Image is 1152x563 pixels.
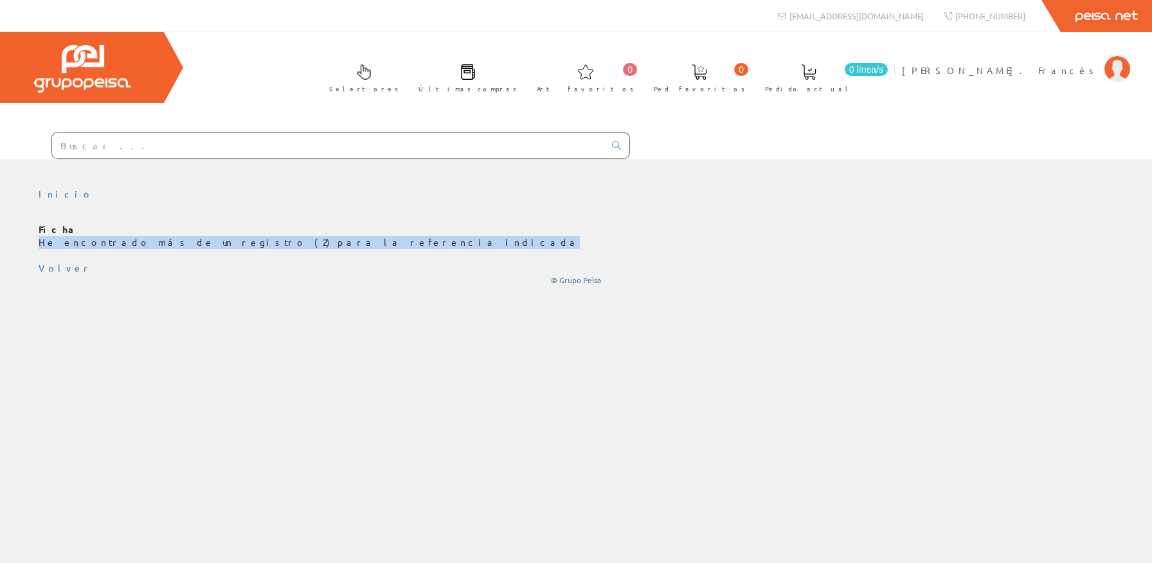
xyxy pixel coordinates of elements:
[845,63,888,76] span: 0 línea/s
[419,82,517,95] span: Últimas compras
[734,63,748,76] span: 0
[623,63,637,76] span: 0
[902,53,1130,66] a: [PERSON_NAME]. Francés
[34,45,130,93] img: Grupo Peisa
[537,82,634,95] span: Art. favoritos
[39,188,93,199] a: Inicio
[39,223,1113,249] p: He encontrado más de un registro (2) para la referencia indicada
[316,53,405,100] a: Selectores
[52,133,604,158] input: Buscar ...
[406,53,523,100] a: Últimas compras
[902,64,1098,77] span: [PERSON_NAME]. Francés
[329,82,399,95] span: Selectores
[39,223,79,235] b: Ficha
[765,82,852,95] span: Pedido actual
[39,262,93,273] a: Volver
[955,10,1025,21] span: [PHONE_NUMBER]
[789,10,924,21] span: [EMAIL_ADDRESS][DOMAIN_NAME]
[654,82,745,95] span: Ped. favoritos
[39,275,1113,286] div: © Grupo Peisa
